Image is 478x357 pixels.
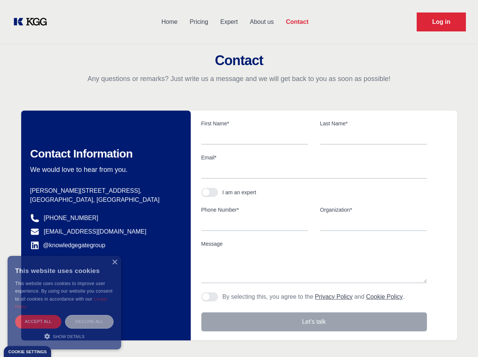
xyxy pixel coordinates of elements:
label: Organization* [320,206,427,214]
label: Email* [201,154,427,161]
a: Expert [214,12,244,32]
button: Let's talk [201,312,427,331]
p: [PERSON_NAME][STREET_ADDRESS], [30,186,179,195]
div: Cookie settings [8,350,47,354]
a: Privacy Policy [315,293,353,300]
a: [PHONE_NUMBER] [44,214,98,223]
span: This website uses cookies to improve user experience. By using our website you consent to all coo... [15,281,112,302]
a: KOL Knowledge Platform: Talk to Key External Experts (KEE) [12,16,53,28]
a: Home [155,12,184,32]
div: I am an expert [223,189,257,196]
label: Message [201,240,427,248]
div: Show details [15,332,114,340]
a: About us [244,12,280,32]
p: We would love to hear from you. [30,165,179,174]
label: Last Name* [320,120,427,127]
a: [EMAIL_ADDRESS][DOMAIN_NAME] [44,227,146,236]
div: This website uses cookies [15,262,114,280]
div: Accept all [15,315,61,328]
p: [GEOGRAPHIC_DATA], [GEOGRAPHIC_DATA] [30,195,179,204]
p: By selecting this, you agree to the and . [223,292,405,301]
a: Pricing [184,12,214,32]
label: First Name* [201,120,308,127]
p: Any questions or remarks? Just write us a message and we will get back to you as soon as possible! [9,74,469,83]
iframe: Chat Widget [440,321,478,357]
div: Close [112,260,117,265]
a: Contact [280,12,315,32]
a: @knowledgegategroup [30,241,106,250]
a: Request Demo [417,12,466,31]
div: Decline all [65,315,114,328]
a: Cookie Policy [366,293,403,300]
h2: Contact [9,53,469,68]
label: Phone Number* [201,206,308,214]
span: Show details [53,334,85,339]
a: Cookie Policy [15,297,107,309]
h2: Contact Information [30,147,179,161]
